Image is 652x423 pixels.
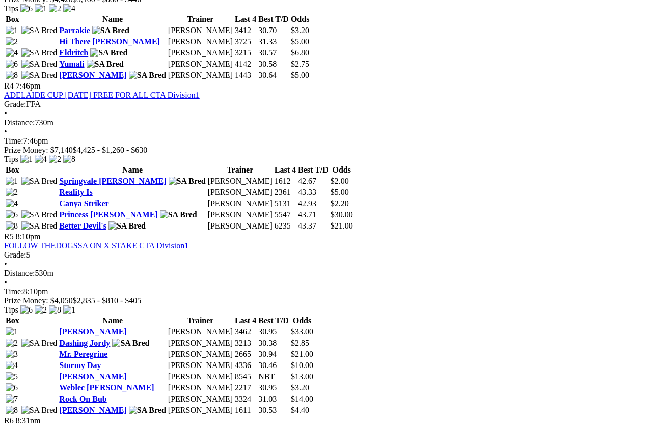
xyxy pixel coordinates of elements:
[168,405,233,415] td: [PERSON_NAME]
[21,71,58,80] img: SA Bred
[59,327,126,336] a: [PERSON_NAME]
[274,210,296,220] td: 5547
[168,14,233,24] th: Trainer
[6,316,19,325] span: Box
[274,165,296,175] th: Last 4
[21,26,58,35] img: SA Bred
[59,394,106,403] a: Rock On Bub
[6,37,18,46] img: 2
[168,360,233,371] td: [PERSON_NAME]
[20,155,33,164] img: 1
[274,221,296,231] td: 6235
[291,372,313,381] span: $13.00
[4,287,23,296] span: Time:
[168,338,233,348] td: [PERSON_NAME]
[207,176,273,186] td: [PERSON_NAME]
[274,176,296,186] td: 1612
[21,221,58,231] img: SA Bred
[4,155,18,163] span: Tips
[6,188,18,197] img: 2
[35,305,47,315] img: 2
[291,383,309,392] span: $3.20
[331,199,349,208] span: $2.20
[4,287,648,296] div: 8:10pm
[4,296,648,305] div: Prize Money: $4,050
[129,406,166,415] img: SA Bred
[258,70,289,80] td: 30.64
[234,48,257,58] td: 3215
[258,59,289,69] td: 30.58
[21,48,58,58] img: SA Bred
[6,406,18,415] img: 8
[234,59,257,69] td: 4142
[4,91,200,99] a: ADELAIDE CUP [DATE] FREE FOR ALL CTA Division1
[258,37,289,47] td: 31.33
[59,26,90,35] a: Parrakie
[21,177,58,186] img: SA Bred
[59,361,101,370] a: Stormy Day
[207,221,273,231] td: [PERSON_NAME]
[59,165,206,175] th: Name
[207,210,273,220] td: [PERSON_NAME]
[59,14,167,24] th: Name
[59,406,126,414] a: [PERSON_NAME]
[168,372,233,382] td: [PERSON_NAME]
[63,305,75,315] img: 1
[297,165,329,175] th: Best T/D
[92,26,129,35] img: SA Bred
[258,327,289,337] td: 30.95
[297,176,329,186] td: 42.67
[35,155,47,164] img: 4
[59,221,106,230] a: Better Devil's
[4,278,7,287] span: •
[168,316,233,326] th: Trainer
[234,37,257,47] td: 3725
[207,165,273,175] th: Trainer
[234,349,257,359] td: 2665
[234,360,257,371] td: 4336
[4,250,26,259] span: Grade:
[331,221,353,230] span: $21.00
[291,361,313,370] span: $10.00
[108,221,146,231] img: SA Bred
[63,155,75,164] img: 8
[234,405,257,415] td: 1611
[4,118,648,127] div: 730m
[59,60,84,68] a: Yumali
[291,406,309,414] span: $4.40
[73,296,142,305] span: $2,835 - $810 - $405
[331,177,349,185] span: $2.00
[4,136,648,146] div: 7:46pm
[4,127,7,136] span: •
[291,394,313,403] span: $14.00
[168,25,233,36] td: [PERSON_NAME]
[291,339,309,347] span: $2.85
[20,4,33,13] img: 6
[4,241,188,250] a: FOLLOW THEDOGSSA ON X STAKE CTA Division1
[291,350,313,358] span: $21.00
[297,199,329,209] td: 42.93
[297,187,329,198] td: 43.33
[6,199,18,208] img: 4
[59,188,92,196] a: Reality Is
[168,349,233,359] td: [PERSON_NAME]
[59,37,160,46] a: Hi There [PERSON_NAME]
[6,350,18,359] img: 3
[330,165,354,175] th: Odds
[258,394,289,404] td: 31.03
[59,199,108,208] a: Canya Striker
[59,316,167,326] th: Name
[331,188,349,196] span: $5.00
[59,372,126,381] a: [PERSON_NAME]
[49,4,61,13] img: 2
[6,221,18,231] img: 8
[234,338,257,348] td: 3213
[49,305,61,315] img: 8
[4,260,7,268] span: •
[258,338,289,348] td: 30.38
[234,383,257,393] td: 2217
[291,60,309,68] span: $2.75
[258,405,289,415] td: 30.53
[297,221,329,231] td: 43.37
[160,210,197,219] img: SA Bred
